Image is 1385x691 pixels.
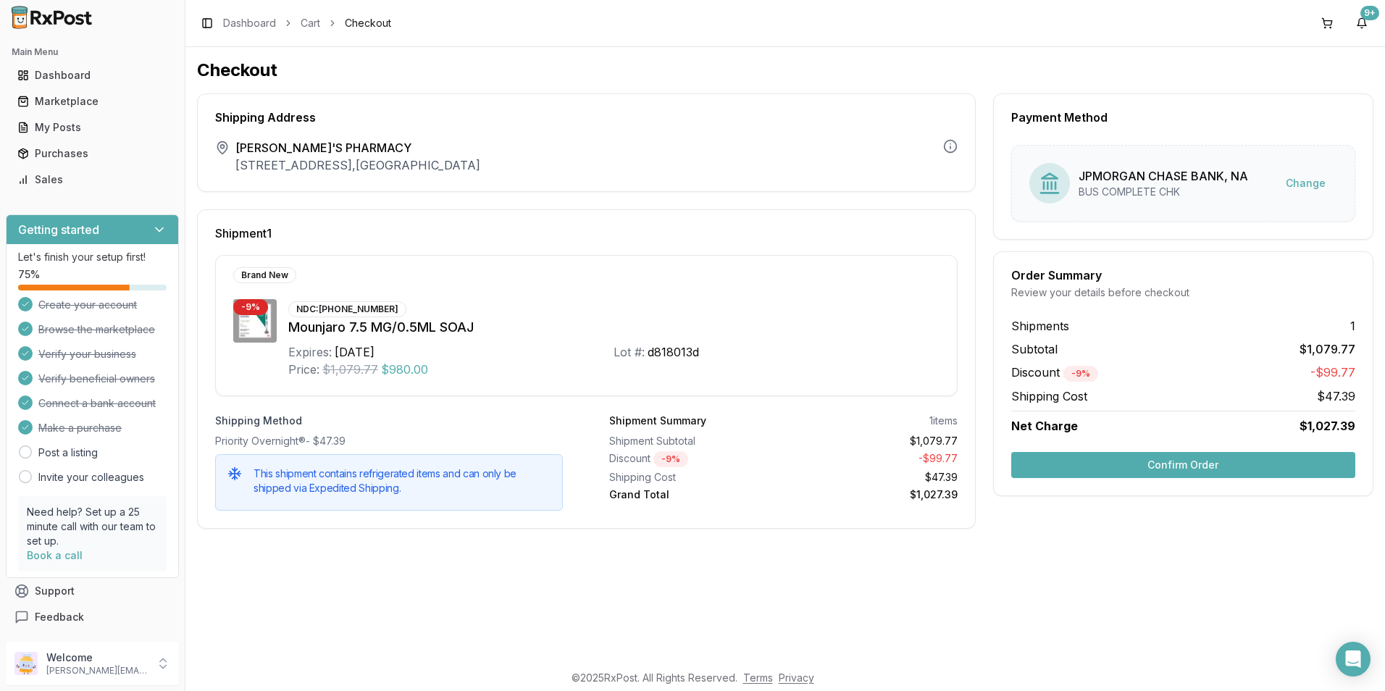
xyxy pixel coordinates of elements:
div: - $99.77 [789,451,957,467]
span: Feedback [35,610,84,624]
a: Sales [12,167,173,193]
button: 9+ [1350,12,1373,35]
span: 1 [1350,317,1355,335]
div: NDC: [PHONE_NUMBER] [288,301,406,317]
div: Brand New [233,267,296,283]
div: Payment Method [1011,112,1355,123]
a: Privacy [779,671,814,684]
button: Sales [6,168,179,191]
span: $47.39 [1317,388,1355,405]
a: Dashboard [12,62,173,88]
h5: This shipment contains refrigerated items and can only be shipped via Expedited Shipping. [254,466,551,495]
a: My Posts [12,114,173,141]
button: Dashboard [6,64,179,87]
p: [STREET_ADDRESS] , [GEOGRAPHIC_DATA] [235,156,480,174]
div: Mounjaro 7.5 MG/0.5ML SOAJ [288,317,940,338]
span: Net Charge [1011,419,1078,433]
span: Checkout [345,16,391,30]
div: Shipment Summary [609,414,706,428]
a: Terms [743,671,773,684]
a: Cart [301,16,320,30]
label: Shipping Method [215,414,563,428]
div: Open Intercom Messenger [1336,642,1371,677]
button: Change [1274,170,1337,196]
div: Shipping Address [215,112,958,123]
div: Expires: [288,343,332,361]
span: Shipping Cost [1011,388,1087,405]
span: $1,079.77 [1300,340,1355,358]
div: $1,027.39 [789,487,957,502]
span: Subtotal [1011,340,1058,358]
h3: Getting started [18,221,99,238]
button: My Posts [6,116,179,139]
a: Purchases [12,141,173,167]
img: Mounjaro 7.5 MG/0.5ML SOAJ [233,299,277,343]
span: -$99.77 [1310,364,1355,382]
a: Marketplace [12,88,173,114]
a: Book a call [27,549,83,561]
div: - 9 % [233,299,268,315]
div: Sales [17,172,167,187]
span: Create your account [38,298,137,312]
div: - 9 % [653,451,688,467]
span: [PERSON_NAME]'S PHARMACY [235,139,480,156]
p: Need help? Set up a 25 minute call with our team to set up. [27,505,158,548]
div: Order Summary [1011,269,1355,281]
span: Make a purchase [38,421,122,435]
h1: Checkout [197,59,1373,82]
div: $1,079.77 [789,434,957,448]
span: Verify beneficial owners [38,372,155,386]
p: [PERSON_NAME][EMAIL_ADDRESS][DOMAIN_NAME] [46,665,147,677]
div: $47.39 [789,470,957,485]
div: Grand Total [609,487,777,502]
span: Verify your business [38,347,136,361]
button: Confirm Order [1011,452,1355,478]
div: JPMORGAN CHASE BANK, NA [1079,167,1248,185]
h2: Main Menu [12,46,173,58]
div: Shipping Cost [609,470,777,485]
span: $1,027.39 [1300,417,1355,435]
button: Marketplace [6,90,179,113]
nav: breadcrumb [223,16,391,30]
span: $980.00 [381,361,428,378]
p: Welcome [46,650,147,665]
a: Invite your colleagues [38,470,144,485]
a: Post a listing [38,445,98,460]
span: Discount [1011,365,1098,380]
button: Feedback [6,604,179,630]
div: My Posts [17,120,167,135]
span: 75 % [18,267,40,282]
div: [DATE] [335,343,375,361]
div: Lot #: [614,343,645,361]
button: Support [6,578,179,604]
div: Dashboard [17,68,167,83]
span: Browse the marketplace [38,322,155,337]
div: Priority Overnight® - $47.39 [215,434,563,448]
div: Review your details before checkout [1011,285,1355,300]
div: BUS COMPLETE CHK [1079,185,1248,199]
span: Shipments [1011,317,1069,335]
span: $1,079.77 [322,361,378,378]
div: 9+ [1360,6,1379,20]
div: Shipment Subtotal [609,434,777,448]
img: User avatar [14,652,38,675]
div: d818013d [648,343,699,361]
a: Dashboard [223,16,276,30]
button: Purchases [6,142,179,165]
div: 1 items [929,414,958,428]
div: Price: [288,361,319,378]
div: Marketplace [17,94,167,109]
p: Let's finish your setup first! [18,250,167,264]
div: Discount [609,451,777,467]
div: Purchases [17,146,167,161]
img: RxPost Logo [6,6,99,29]
span: Connect a bank account [38,396,156,411]
div: - 9 % [1063,366,1098,382]
span: Shipment 1 [215,227,272,239]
